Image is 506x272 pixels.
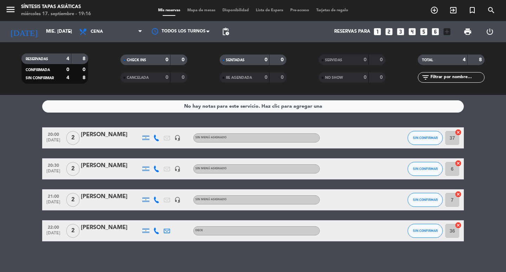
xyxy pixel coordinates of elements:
strong: 0 [66,67,69,72]
span: 22:00 [45,223,62,231]
i: search [487,6,495,14]
i: headset_mic [174,135,181,141]
span: SIN CONFIRMAR [413,229,438,233]
span: print [463,27,472,36]
strong: 0 [182,57,186,62]
strong: 0 [265,57,267,62]
i: power_settings_new [486,27,494,36]
i: arrow_drop_down [65,27,74,36]
span: [DATE] [45,231,62,239]
button: SIN CONFIRMAR [408,224,443,238]
i: add_box [442,27,452,36]
strong: 4 [66,75,69,80]
span: Sin menú asignado [195,198,227,201]
button: SIN CONFIRMAR [408,162,443,176]
span: TOTAL [422,58,433,62]
strong: 8 [479,57,483,62]
span: CHECK INS [127,58,146,62]
strong: 0 [380,75,384,80]
div: LOG OUT [479,21,501,42]
span: RE AGENDADA [226,76,252,80]
i: turned_in_not [468,6,476,14]
i: looks_3 [396,27,405,36]
strong: 0 [83,67,87,72]
i: cancel [455,129,462,136]
strong: 0 [380,57,384,62]
button: SIN CONFIRMAR [408,193,443,207]
span: Mapa de mesas [184,8,219,12]
div: No hay notas para este servicio. Haz clic para agregar una [184,102,322,110]
strong: 0 [281,75,285,80]
strong: 4 [463,57,466,62]
span: SIN CONFIRMAR [413,198,438,202]
span: Reservas para [334,29,370,34]
i: looks_one [373,27,382,36]
span: Mis reservas [155,8,184,12]
span: SENTADAS [226,58,245,62]
i: looks_6 [431,27,440,36]
span: 2 [66,162,80,176]
div: miércoles 17. septiembre - 19:16 [21,11,91,18]
strong: 0 [166,57,168,62]
div: [PERSON_NAME] [81,130,141,139]
span: 2 [66,224,80,238]
i: menu [5,4,16,15]
i: headset_mic [174,166,181,172]
span: NO SHOW [325,76,343,80]
i: add_circle_outline [430,6,439,14]
span: 2 [66,131,80,145]
strong: 0 [265,75,267,80]
strong: 0 [364,75,366,80]
span: Disponibilidad [219,8,252,12]
span: CONFIRMADA [26,68,50,72]
span: [DATE] [45,138,62,146]
i: looks_5 [419,27,428,36]
strong: 4 [66,56,69,61]
button: menu [5,4,16,17]
span: RESERVADAS [26,57,48,61]
span: 20:30 [45,161,62,169]
span: CANCELADA [127,76,149,80]
button: SIN CONFIRMAR [408,131,443,145]
div: [PERSON_NAME] [81,161,141,170]
i: cancel [455,222,462,229]
span: Sin menú asignado [195,136,227,139]
input: Filtrar por nombre... [430,74,484,81]
span: SIN CONFIRMAR [26,76,54,80]
i: headset_mic [174,197,181,203]
i: [DATE] [5,24,43,39]
span: SERVIDAS [325,58,342,62]
span: 2 [66,193,80,207]
span: 21:00 [45,192,62,200]
span: 20:00 [45,130,62,138]
span: Deck [195,229,203,232]
span: [DATE] [45,200,62,208]
strong: 0 [182,75,186,80]
i: looks_two [384,27,394,36]
span: SIN CONFIRMAR [413,136,438,140]
strong: 0 [364,57,366,62]
i: cancel [455,191,462,198]
span: Lista de Espera [252,8,287,12]
span: Sin menú asignado [195,167,227,170]
div: [PERSON_NAME] [81,192,141,201]
i: looks_4 [408,27,417,36]
strong: 0 [166,75,168,80]
i: cancel [455,160,462,167]
strong: 8 [83,75,87,80]
i: exit_to_app [449,6,458,14]
div: Síntesis Tapas Asiáticas [21,4,91,11]
div: [PERSON_NAME] [81,223,141,232]
span: Pre-acceso [287,8,313,12]
span: [DATE] [45,169,62,177]
span: SIN CONFIRMAR [413,167,438,171]
i: filter_list [421,73,430,82]
span: Tarjetas de regalo [313,8,352,12]
span: pending_actions [221,27,230,36]
strong: 8 [83,56,87,61]
span: Cena [91,29,103,34]
strong: 0 [281,57,285,62]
